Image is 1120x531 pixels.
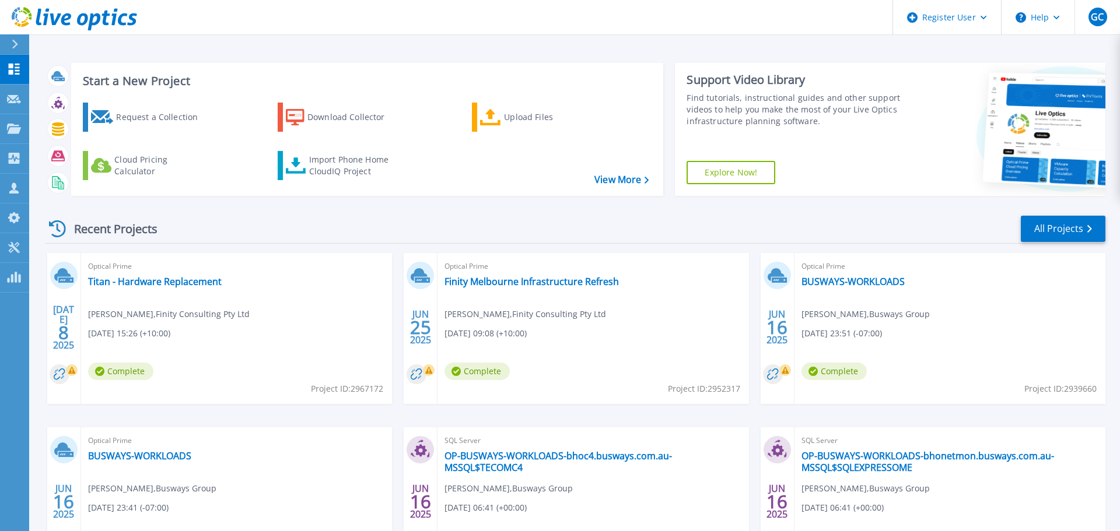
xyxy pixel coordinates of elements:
[83,103,213,132] a: Request a Collection
[801,327,882,340] span: [DATE] 23:51 (-07:00)
[766,322,787,332] span: 16
[88,327,170,340] span: [DATE] 15:26 (+10:00)
[114,154,208,177] div: Cloud Pricing Calculator
[444,260,741,273] span: Optical Prime
[1021,216,1105,242] a: All Projects
[88,363,153,380] span: Complete
[766,497,787,507] span: 16
[45,214,173,243] div: Recent Projects
[88,276,222,287] a: Titan - Hardware Replacement
[444,482,573,495] span: [PERSON_NAME] , Busways Group
[1091,12,1104,22] span: GC
[83,151,213,180] a: Cloud Pricing Calculator
[766,306,788,349] div: JUN 2025
[668,382,740,395] span: Project ID: 2952317
[52,306,75,349] div: [DATE] 2025
[801,482,930,495] span: [PERSON_NAME] , Busways Group
[504,106,597,129] div: Upload Files
[116,106,209,129] div: Request a Collection
[309,154,400,177] div: Import Phone Home CloudIQ Project
[801,450,1098,473] a: OP-BUSWAYS-WORKLOADS-bhonetmon.busways.com.au-MSSQL$SQLEXPRESSOME
[687,72,906,87] div: Support Video Library
[409,480,432,523] div: JUN 2025
[88,450,191,462] a: BUSWAYS-WORKLOADS
[88,482,216,495] span: [PERSON_NAME] , Busways Group
[801,363,867,380] span: Complete
[766,480,788,523] div: JUN 2025
[801,308,930,321] span: [PERSON_NAME] , Busways Group
[311,382,383,395] span: Project ID: 2967172
[88,308,250,321] span: [PERSON_NAME] , Finity Consulting Pty Ltd
[278,103,408,132] a: Download Collector
[687,161,775,184] a: Explore Now!
[88,434,385,447] span: Optical Prime
[801,260,1098,273] span: Optical Prime
[444,434,741,447] span: SQL Server
[801,501,884,514] span: [DATE] 06:41 (+00:00)
[409,306,432,349] div: JUN 2025
[410,322,431,332] span: 25
[444,276,619,287] a: Finity Melbourne Infrastructure Refresh
[58,328,69,337] span: 8
[687,92,906,127] div: Find tutorials, instructional guides and other support videos to help you make the most of your L...
[594,174,649,185] a: View More
[52,480,75,523] div: JUN 2025
[444,308,606,321] span: [PERSON_NAME] , Finity Consulting Pty Ltd
[801,276,905,287] a: BUSWAYS-WORKLOADS
[88,501,169,514] span: [DATE] 23:41 (-07:00)
[444,327,527,340] span: [DATE] 09:08 (+10:00)
[83,75,649,87] h3: Start a New Project
[444,501,527,514] span: [DATE] 06:41 (+00:00)
[307,106,401,129] div: Download Collector
[53,497,74,507] span: 16
[410,497,431,507] span: 16
[801,434,1098,447] span: SQL Server
[472,103,602,132] a: Upload Files
[1024,382,1097,395] span: Project ID: 2939660
[444,450,741,473] a: OP-BUSWAYS-WORKLOADS-bhoc4.busways.com.au-MSSQL$TECOMC4
[444,363,510,380] span: Complete
[88,260,385,273] span: Optical Prime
